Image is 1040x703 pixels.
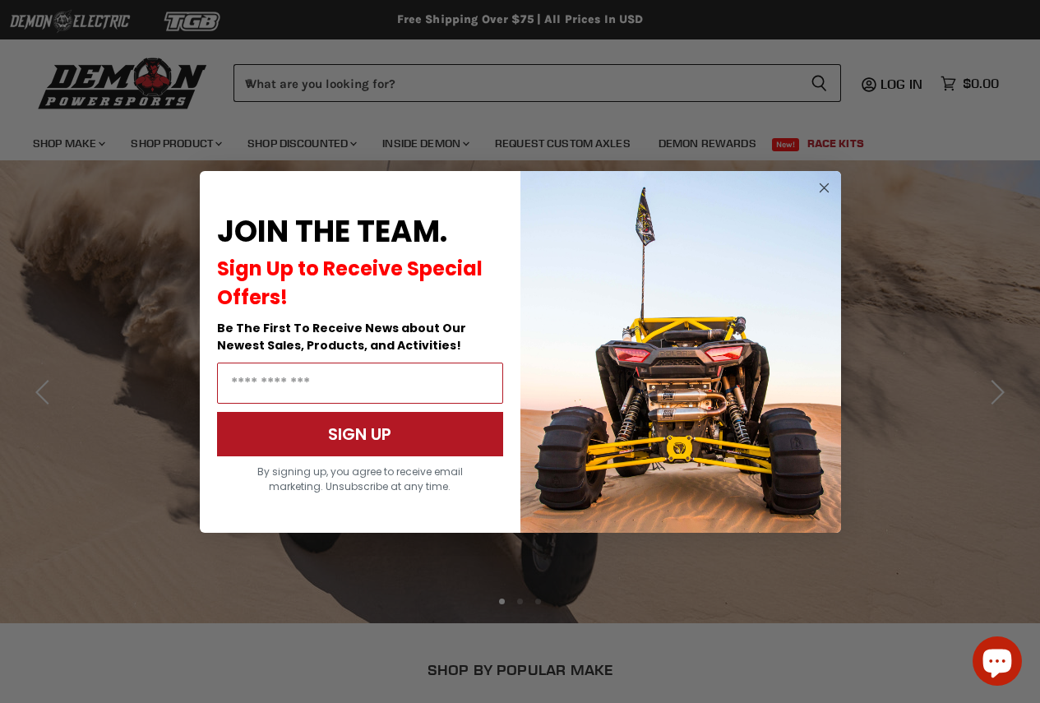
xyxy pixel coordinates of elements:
[968,636,1027,690] inbox-online-store-chat: Shopify online store chat
[520,171,841,533] img: a9095488-b6e7-41ba-879d-588abfab540b.jpeg
[217,363,503,404] input: Email Address
[814,178,834,198] button: Close dialog
[217,412,503,456] button: SIGN UP
[257,465,463,493] span: By signing up, you agree to receive email marketing. Unsubscribe at any time.
[217,320,466,354] span: Be The First To Receive News about Our Newest Sales, Products, and Activities!
[217,210,447,252] span: JOIN THE TEAM.
[217,255,483,311] span: Sign Up to Receive Special Offers!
